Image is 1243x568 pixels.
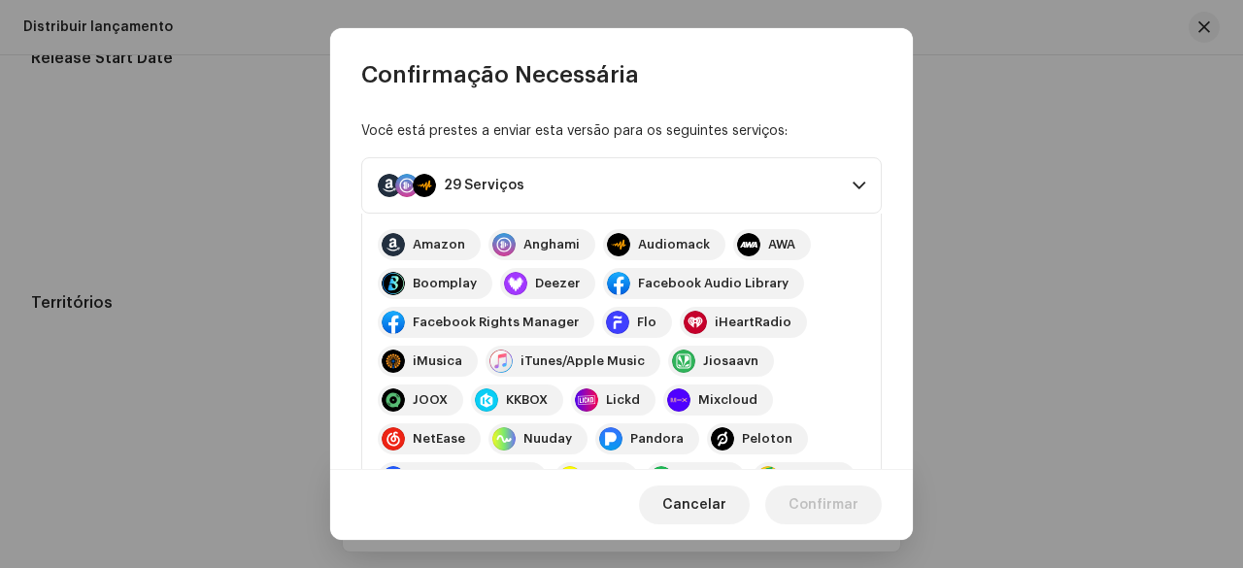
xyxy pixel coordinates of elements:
[698,392,757,408] div: Mixcloud
[413,276,477,291] div: Boomplay
[523,431,572,447] div: Nuuday
[638,237,710,252] div: Audiomack
[639,485,750,524] button: Cancelar
[523,237,580,252] div: Anghami
[506,392,548,408] div: KKBOX
[361,59,639,90] span: Confirmação Necessária
[413,315,579,330] div: Facebook Rights Manager
[413,392,448,408] div: JOOX
[413,431,465,447] div: NetEase
[521,353,645,369] div: iTunes/Apple Music
[789,485,858,524] span: Confirmar
[637,315,656,330] div: Flo
[768,237,795,252] div: AWA
[535,276,580,291] div: Deezer
[765,485,882,524] button: Confirmar
[361,157,882,214] p-accordion-header: 29 Serviços
[413,353,462,369] div: iMusica
[630,431,684,447] div: Pandora
[662,485,726,524] span: Cancelar
[703,353,758,369] div: Jiosaavn
[715,315,791,330] div: iHeartRadio
[606,392,640,408] div: Lickd
[413,237,465,252] div: Amazon
[361,121,882,142] div: Você está prestes a enviar esta versão para os seguintes serviços:
[444,178,524,193] div: 29 Serviços
[638,276,789,291] div: Facebook Audio Library
[742,431,792,447] div: Peloton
